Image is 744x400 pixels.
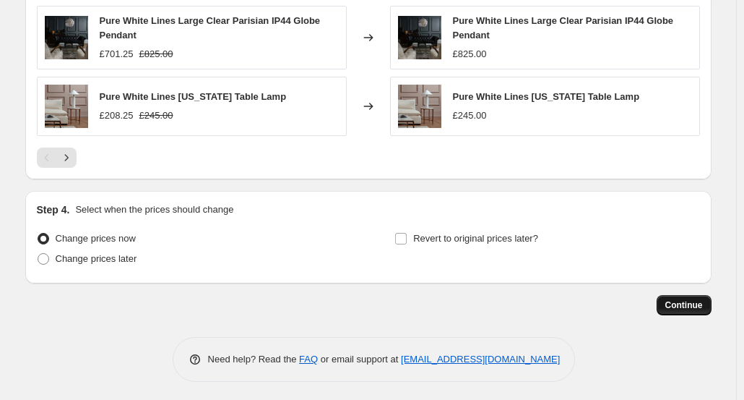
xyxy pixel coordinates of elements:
[453,110,487,121] span: £245.00
[45,16,88,59] img: Pure-White-Lines-9357-813x813-min_80x.jpg
[453,91,640,102] span: Pure White Lines [US_STATE] Table Lamp
[45,85,88,128] img: Alaska-marble-table-lamp-813x813-min_80x.jpg
[413,233,538,244] span: Revert to original prices later?
[665,299,703,311] span: Continue
[299,354,318,365] a: FAQ
[56,253,137,264] span: Change prices later
[75,203,233,217] p: Select when the prices should change
[100,91,287,102] span: Pure White Lines [US_STATE] Table Lamp
[401,354,560,365] a: [EMAIL_ADDRESS][DOMAIN_NAME]
[657,295,711,315] button: Continue
[37,203,70,217] h2: Step 4.
[398,16,441,59] img: Pure-White-Lines-9357-813x813-min_80x.jpg
[139,48,173,59] span: £825.00
[56,148,77,168] button: Next
[139,110,173,121] span: £245.00
[100,15,321,41] span: Pure White Lines Large Clear Parisian IP44 Globe Pendant
[453,15,674,41] span: Pure White Lines Large Clear Parisian IP44 Globe Pendant
[100,110,134,121] span: £208.25
[56,233,136,244] span: Change prices now
[100,48,134,59] span: £701.25
[398,85,441,128] img: Alaska-marble-table-lamp-813x813-min_80x.jpg
[208,354,300,365] span: Need help? Read the
[318,354,401,365] span: or email support at
[37,148,77,168] nav: Pagination
[453,48,487,59] span: £825.00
